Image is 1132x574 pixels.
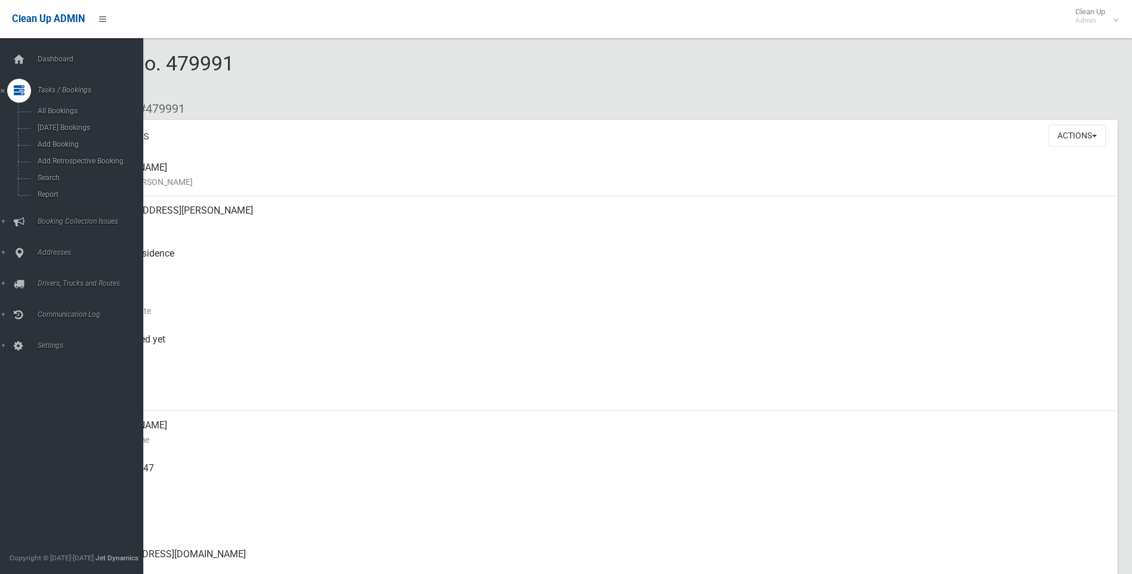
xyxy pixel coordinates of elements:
[95,411,1108,454] div: [PERSON_NAME]
[12,13,85,24] span: Clean Up ADMIN
[95,390,1108,404] small: Zone
[34,341,152,350] span: Settings
[34,217,152,226] span: Booking Collection Issues
[34,140,142,149] span: Add Booking
[95,476,1108,490] small: Mobile
[34,174,142,182] span: Search
[34,124,142,132] span: [DATE] Bookings
[34,310,152,319] span: Communication Log
[95,325,1108,368] div: Not collected yet
[34,248,152,257] span: Addresses
[34,190,142,199] span: Report
[34,86,152,94] span: Tasks / Bookings
[95,368,1108,411] div: [DATE]
[95,304,1108,318] small: Collection Date
[53,51,234,98] span: Booking No. 479991
[1048,125,1106,147] button: Actions
[95,497,1108,540] div: None given
[1075,16,1105,25] small: Admin
[130,98,185,120] li: #479991
[95,175,1108,189] small: Name of [PERSON_NAME]
[34,107,142,115] span: All Bookings
[95,519,1108,533] small: Landline
[1069,7,1117,25] span: Clean Up
[95,261,1108,275] small: Pickup Point
[10,554,94,562] span: Copyright © [DATE]-[DATE]
[34,157,142,165] span: Add Retrospective Booking
[95,433,1108,447] small: Contact Name
[95,153,1108,196] div: [PERSON_NAME]
[95,454,1108,497] div: 0410 558 247
[95,347,1108,361] small: Collected At
[34,55,152,63] span: Dashboard
[95,282,1108,325] div: [DATE]
[95,554,138,562] strong: Jet Dynamics
[34,279,152,288] span: Drivers, Trucks and Routes
[95,196,1108,239] div: [STREET_ADDRESS][PERSON_NAME]
[95,239,1108,282] div: Front of Residence
[95,218,1108,232] small: Address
